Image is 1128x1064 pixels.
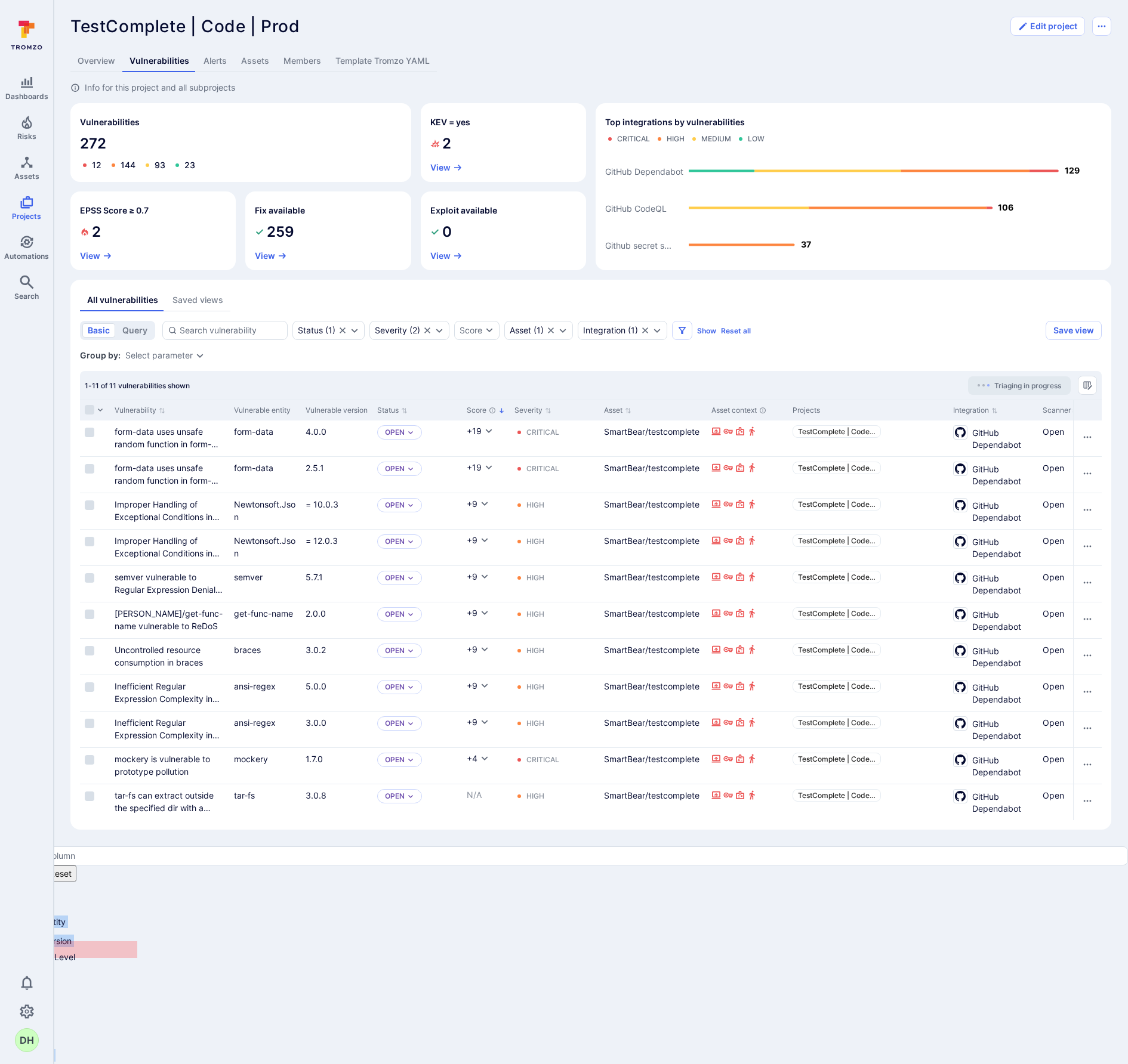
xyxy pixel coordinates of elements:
div: Daniel Harvey [15,1028,39,1052]
button: Row actions menu [1078,610,1097,629]
button: Clear selection [640,326,650,335]
button: Sort by Integration [953,406,998,415]
div: Saved views [172,294,223,306]
button: Expand dropdown [407,465,414,472]
span: Select row [85,610,94,619]
a: semver vulnerable to Regular Expression Denial of Service [115,572,223,607]
div: Medium [701,134,731,144]
span: Search [14,292,39,301]
div: +9 [467,534,477,546]
text: 129 [1065,165,1080,175]
div: Cell for Vulnerable version [301,530,372,565]
a: TestComplete | Code | Prod [793,680,881,692]
div: Cell for Asset context [707,602,788,638]
div: Cell for Severity [510,530,599,565]
a: Members [276,50,328,72]
span: Group by: [80,349,121,361]
div: Cell for Integration [948,493,1038,529]
div: Cell for Asset context [707,530,788,565]
div: Manage columns [1078,376,1097,395]
div: ( 1 ) [583,326,638,335]
button: Expand dropdown [407,647,414,654]
div: Newtonsoft.Json [234,534,296,559]
div: Cell for Vulnerable version [301,566,372,602]
span: TestComplete | Code … [798,463,876,472]
div: Cell for Severity [510,602,599,638]
span: TestComplete | Code … [798,682,876,691]
span: Automations [4,252,49,261]
p: Open [385,428,405,437]
span: TestComplete | Code | Prod [70,16,300,36]
div: Cell for [1073,602,1102,638]
p: Open [385,573,405,583]
button: View [430,163,463,172]
div: High [526,573,544,583]
button: Row actions menu [1078,791,1097,811]
div: Cell for Vulnerable version [301,493,372,529]
span: GitHub Dependabot [972,462,1033,487]
a: 23 [184,160,195,170]
div: Cell for Projects [788,493,948,529]
div: Low [748,134,765,144]
span: Select row [85,428,94,437]
div: Cell for Integration [948,420,1038,456]
span: TestComplete | Code … [798,645,876,654]
button: Row actions menu [1078,464,1097,483]
div: Cell for Projects [788,602,948,638]
span: TestComplete | Code … [798,427,876,436]
div: Cell for Score [462,493,510,529]
div: 4.0.0 [306,425,368,438]
div: Vulnerabilities [70,103,411,182]
a: Template Tromzo YAML [328,50,437,72]
div: Cell for Projects [788,457,948,493]
div: +9 [467,571,477,583]
a: tar-fs can extract outside the specified dir with a specific tarball [115,790,214,825]
div: Cell for Vulnerability [110,457,229,493]
button: Expand dropdown [350,326,359,335]
button: Row actions menu [1078,573,1097,592]
span: 272 [80,134,402,153]
div: Cell for Vulnerability [110,566,229,602]
div: Cell for Status [372,420,462,456]
div: get-func-name [234,607,296,620]
a: TestComplete | Code | Prod [793,498,881,511]
button: Expand dropdown [407,720,414,727]
a: Uncontrolled resource consumption in braces [115,645,203,667]
a: form-data uses unsafe random function in form-data for choosing boundary [115,426,223,462]
div: Newtonsoft.Json [234,498,296,523]
span: 2 [92,222,101,242]
h2: Exploit available [430,205,497,216]
button: Sort by Vulnerability [115,406,165,415]
div: Severity [375,326,407,335]
div: +4 [467,753,477,765]
p: Open [385,537,405,546]
div: 2.5.1 [306,462,368,474]
p: Open [385,755,405,765]
a: SmartBear/testcomplete [604,790,699,800]
a: Chaijs/get-func-name vulnerable to ReDoS [115,608,223,631]
a: 144 [121,160,135,170]
a: SmartBear/testcomplete [604,608,699,618]
div: assets tabs [80,289,1102,311]
span: Info for this project and all subprojects [85,82,235,94]
a: SmartBear/testcomplete [604,572,699,582]
a: mockery is vulnerable to prototype pollution [115,754,210,777]
div: Critical [617,134,650,144]
button: Clear selection [338,326,347,335]
button: View [80,251,112,261]
button: Sort by Status [377,406,408,415]
div: Cell for Vulnerable entity [229,457,301,493]
button: Options menu [1092,17,1111,36]
div: form-data [234,425,296,438]
img: Loading... [978,384,990,386]
button: query [117,323,153,338]
div: Cell for Score [462,602,510,638]
div: Cell for [1073,457,1102,493]
button: Row actions menu [1078,719,1097,738]
div: Cell for Score [462,566,510,602]
div: Integration [583,326,625,335]
button: Expand dropdown [407,756,414,763]
p: Open [385,791,405,801]
div: Asset context [711,405,783,416]
span: GitHub Dependabot [972,571,1033,596]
